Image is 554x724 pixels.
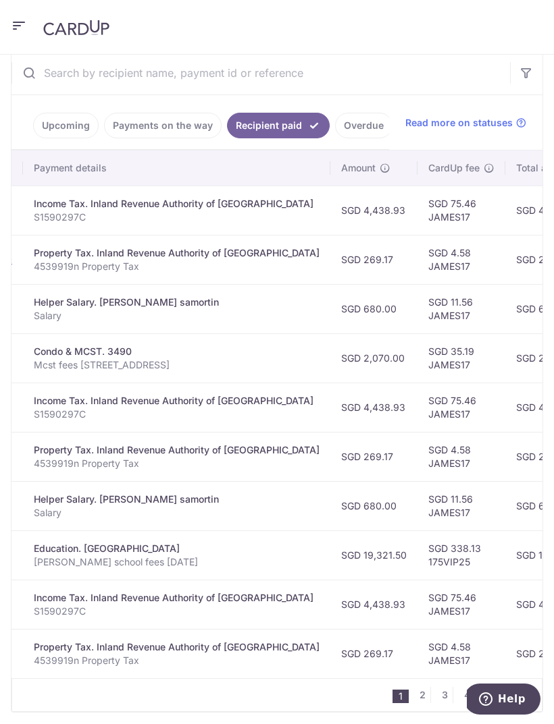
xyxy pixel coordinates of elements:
a: 3 [436,687,453,703]
td: SGD 2,070.00 [330,333,418,383]
a: 2 [414,687,430,703]
div: Condo & MCST. 3490 [34,345,320,358]
div: Income Tax. Inland Revenue Authority of [GEOGRAPHIC_DATA] [34,197,320,211]
td: SGD 4.58 JAMES17 [418,235,505,284]
td: SGD 35.19 JAMES17 [418,333,505,383]
p: Salary [34,506,320,520]
a: Read more on statuses [405,116,526,130]
td: SGD 680.00 [330,481,418,530]
a: Upcoming [33,113,99,138]
div: Income Tax. Inland Revenue Authority of [GEOGRAPHIC_DATA] [34,591,320,605]
div: Income Tax. Inland Revenue Authority of [GEOGRAPHIC_DATA] [34,394,320,408]
td: SGD 269.17 [330,235,418,284]
p: 4539919n Property Tax [34,654,320,667]
td: SGD 19,321.50 [330,530,418,580]
p: S1590297C [34,408,320,421]
td: SGD 338.13 175VIP25 [418,530,505,580]
div: Helper Salary. [PERSON_NAME] samortin [34,296,320,309]
span: CardUp fee [428,161,480,175]
td: SGD 11.56 JAMES17 [418,284,505,333]
td: SGD 4,438.93 [330,383,418,432]
p: Mcst fees [STREET_ADDRESS] [34,358,320,372]
a: 4 [459,687,475,703]
a: Recipient paid [227,113,330,138]
a: Overdue [335,113,393,138]
a: Payments on the way [104,113,222,138]
p: Salary [34,309,320,323]
iframe: Opens a widget where you can find more information [467,684,540,717]
th: Payment details [23,150,330,186]
div: Property Tax. Inland Revenue Authority of [GEOGRAPHIC_DATA] [34,640,320,654]
td: SGD 269.17 [330,432,418,481]
p: 4539919n Property Tax [34,457,320,470]
td: SGD 11.56 JAMES17 [418,481,505,530]
td: SGD 680.00 [330,284,418,333]
td: SGD 4.58 JAMES17 [418,629,505,678]
div: Education. [GEOGRAPHIC_DATA] [34,542,320,555]
p: S1590297C [34,605,320,618]
span: Read more on statuses [405,116,513,130]
td: SGD 75.46 JAMES17 [418,580,505,629]
img: CardUp [43,20,109,36]
td: SGD 75.46 JAMES17 [418,383,505,432]
div: Property Tax. Inland Revenue Authority of [GEOGRAPHIC_DATA] [34,443,320,457]
td: SGD 75.46 JAMES17 [418,186,505,235]
p: S1590297C [34,211,320,224]
td: SGD 4.58 JAMES17 [418,432,505,481]
div: Helper Salary. [PERSON_NAME] samortin [34,493,320,506]
input: Search by recipient name, payment id or reference [11,51,510,94]
nav: pager [393,679,542,711]
span: Amount [341,161,376,175]
p: 4539919n Property Tax [34,260,320,273]
td: SGD 4,438.93 [330,580,418,629]
td: SGD 269.17 [330,629,418,678]
li: 1 [393,690,409,703]
p: [PERSON_NAME] school fees [DATE] [34,555,320,569]
div: Property Tax. Inland Revenue Authority of [GEOGRAPHIC_DATA] [34,246,320,260]
td: SGD 4,438.93 [330,186,418,235]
